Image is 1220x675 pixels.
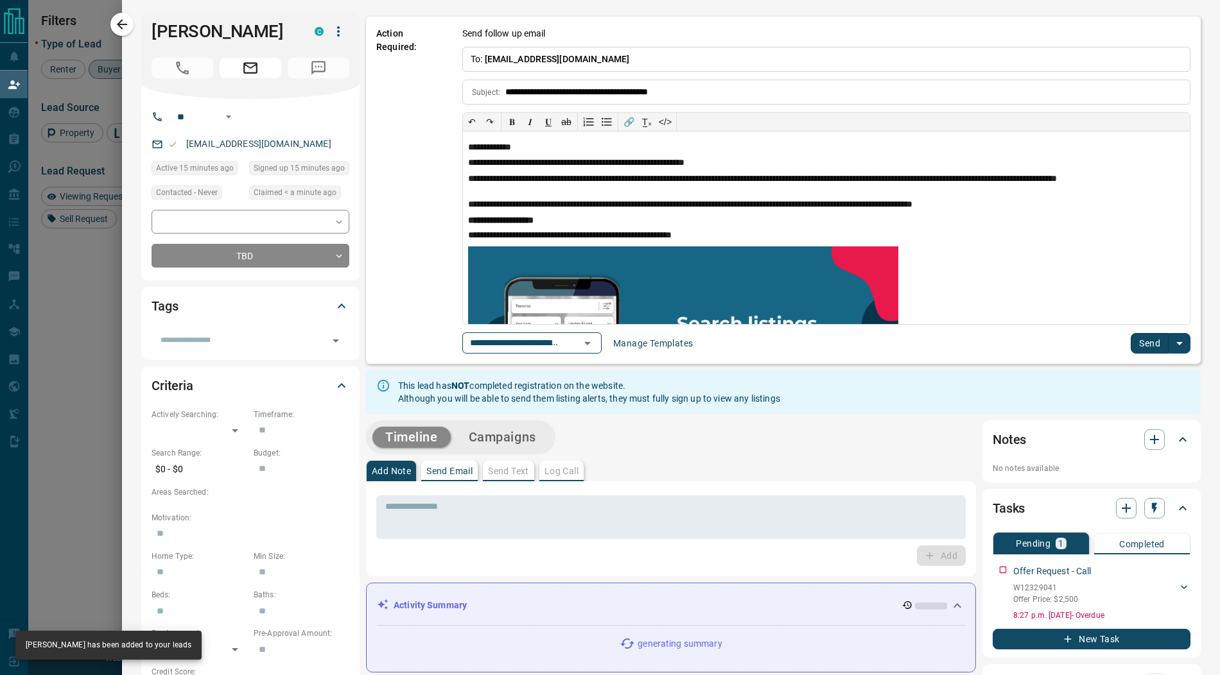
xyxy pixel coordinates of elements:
[372,466,411,475] p: Add Note
[462,27,546,40] p: Send follow up email
[152,551,247,562] p: Home Type:
[485,54,630,64] span: [EMAIL_ADDRESS][DOMAIN_NAME]
[1013,582,1078,594] p: W12329041
[254,551,349,562] p: Min Size:
[545,117,552,127] span: 𝐔
[472,87,500,98] p: Subject:
[1013,579,1190,608] div: W12329041Offer Price: $2,500
[426,466,473,475] p: Send Email
[152,244,349,268] div: TBD
[152,161,243,179] div: Wed Aug 13 2025
[1131,333,1169,354] button: Send
[1013,610,1190,621] p: 8:27 p.m. [DATE] - Overdue
[638,637,722,651] p: generating summary
[468,246,898,434] img: search_like_a_pro.png
[152,628,247,639] p: Pre-Approved:
[254,409,349,420] p: Timeframe:
[451,380,469,391] strong: NOT
[377,594,965,617] div: Activity Summary
[1131,333,1190,354] div: split button
[993,463,1190,474] p: No notes available
[152,486,349,498] p: Areas Searched:
[394,599,467,612] p: Activity Summary
[152,21,295,42] h1: [PERSON_NAME]
[376,27,443,354] p: Action Required:
[315,27,324,36] div: condos.ca
[249,161,349,179] div: Wed Aug 13 2025
[152,291,349,321] div: Tags
[168,140,177,149] svg: Email Valid
[579,334,597,352] button: Open
[152,296,178,316] h2: Tags
[620,113,638,131] button: 🔗
[539,113,557,131] button: 𝐔
[521,113,539,131] button: 𝑰
[152,447,247,459] p: Search Range:
[254,628,349,639] p: Pre-Approval Amount:
[456,427,549,448] button: Campaigns
[152,370,349,401] div: Criteria
[156,162,234,175] span: Active 15 minutes ago
[398,374,780,410] div: This lead has completed registration on the website. Although you will be able to send them listi...
[249,185,349,203] div: Wed Aug 13 2025
[598,113,616,131] button: Bullet list
[1013,565,1092,578] p: Offer Request - Call
[1013,594,1078,605] p: Offer Price: $2,500
[254,447,349,459] p: Budget:
[1058,539,1063,548] p: 1
[152,512,349,524] p: Motivation:
[462,47,1190,72] p: To:
[152,409,247,420] p: Actively Searching:
[580,113,598,131] button: Numbered list
[993,493,1190,524] div: Tasks
[186,139,331,149] a: [EMAIL_ADDRESS][DOMAIN_NAME]
[26,635,191,656] div: [PERSON_NAME] has been added to your leads
[481,113,499,131] button: ↷
[152,58,213,78] span: No Number
[993,424,1190,455] div: Notes
[1016,539,1050,548] p: Pending
[993,498,1025,518] h2: Tasks
[606,333,701,354] button: Manage Templates
[503,113,521,131] button: 𝐁
[156,186,218,199] span: Contacted - Never
[152,375,193,396] h2: Criteria
[557,113,575,131] button: ab
[327,332,345,350] button: Open
[288,58,349,78] span: No Number
[638,113,656,131] button: T̲ₓ
[656,113,674,131] button: </>
[254,186,336,199] span: Claimed < a minute ago
[372,427,451,448] button: Timeline
[993,629,1190,649] button: New Task
[221,109,236,124] button: Open
[463,113,481,131] button: ↶
[1119,540,1165,549] p: Completed
[561,117,571,127] s: ab
[254,162,345,175] span: Signed up 15 minutes ago
[993,429,1026,450] h2: Notes
[152,459,247,480] p: $0 - $0
[254,589,349,601] p: Baths:
[220,58,281,78] span: Email
[152,589,247,601] p: Beds:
